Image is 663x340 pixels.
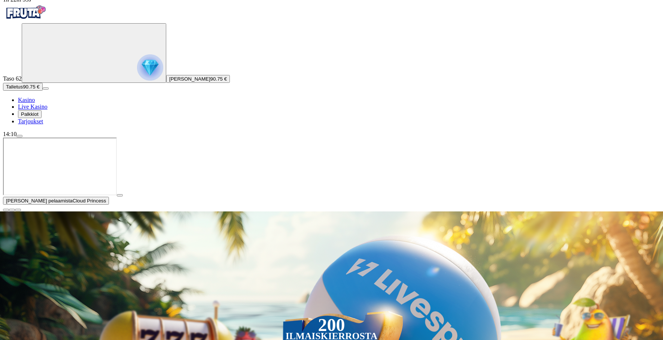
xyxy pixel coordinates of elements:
[18,110,42,118] button: reward iconPalkkiot
[15,209,21,211] button: fullscreen icon
[3,3,48,22] img: Fruta
[22,23,166,83] button: reward progress
[73,198,106,204] span: Cloud Princess
[23,84,39,90] span: 90.75 €
[210,76,227,82] span: 90.75 €
[3,209,9,211] button: close icon
[3,83,43,91] button: Talletusplus icon90.75 €
[18,118,43,124] span: Tarjoukset
[166,75,230,83] button: [PERSON_NAME]90.75 €
[18,97,35,103] a: diamond iconKasino
[18,103,48,110] a: poker-chip iconLive Kasino
[3,131,16,137] span: 14:10
[3,197,109,205] button: [PERSON_NAME] pelaamistaCloud Princess
[117,194,123,196] button: play icon
[3,3,660,125] nav: Primary
[169,76,210,82] span: [PERSON_NAME]
[18,97,35,103] span: Kasino
[3,75,22,82] span: Taso 62
[3,16,48,23] a: Fruta
[318,321,345,330] div: 200
[18,103,48,110] span: Live Kasino
[6,84,23,90] span: Talletus
[9,209,15,211] button: chevron-down icon
[18,118,43,124] a: gift-inverted iconTarjoukset
[3,138,117,195] iframe: Cloud Princess
[137,54,163,81] img: reward progress
[21,111,39,117] span: Palkkiot
[16,135,22,137] button: menu
[6,198,73,204] span: [PERSON_NAME] pelaamista
[43,87,49,90] button: menu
